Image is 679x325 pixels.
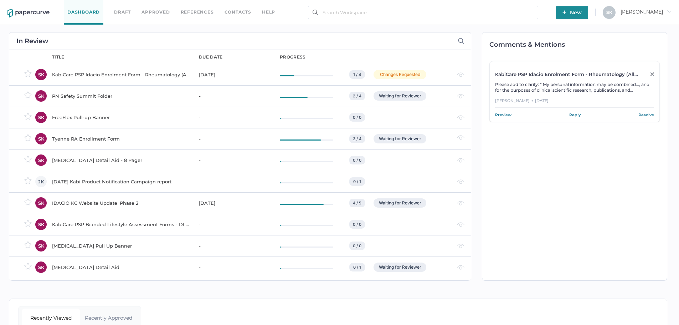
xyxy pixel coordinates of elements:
[35,154,47,166] div: SK
[495,111,511,118] a: Preview
[35,112,47,123] div: SK
[349,220,365,229] div: 0 / 0
[374,198,426,208] div: Waiting for Reviewer
[52,70,190,79] div: KabiCare PSP Idacio Enrolment Form - Rheumatology (All Indications)
[192,128,273,149] td: -
[495,71,638,77] div: KabiCare PSP Idacio Enrolment Form - Rheumatology (All Indications)
[562,10,566,14] img: plus-white.e19ec114.svg
[280,54,305,60] div: progress
[374,70,426,79] div: Changes Requested
[35,219,47,230] div: SK
[192,107,273,128] td: -
[374,134,426,143] div: Waiting for Reviewer
[458,38,464,44] img: search-icon-expand.c6106642.svg
[457,94,464,98] img: eye-light-gray.b6d092a5.svg
[24,241,32,248] img: star-inactive.70f2008a.svg
[114,8,131,16] a: Draft
[349,263,365,271] div: 0 / 1
[24,134,32,141] img: star-inactive.70f2008a.svg
[24,91,32,98] img: star-inactive.70f2008a.svg
[349,199,365,207] div: 4 / 5
[457,135,464,140] img: eye-light-gray.b6d092a5.svg
[667,9,672,14] i: arrow_right
[192,85,273,107] td: -
[24,177,32,184] img: star-inactive.70f2008a.svg
[262,8,275,16] div: help
[199,54,222,60] div: due date
[457,222,464,227] img: eye-light-gray.b6d092a5.svg
[24,220,32,227] img: star-inactive.70f2008a.svg
[52,199,190,207] div: IDACIO KC Website Update_Phase 2
[192,235,273,257] td: -
[35,176,47,187] div: JK
[349,70,365,79] div: 1 / 4
[52,92,190,100] div: PN Safety Summit Folder
[606,10,612,15] span: S K
[308,6,538,19] input: Search Workspace
[35,69,47,80] div: SK
[495,97,654,108] div: [PERSON_NAME] [DATE]
[52,156,190,164] div: [MEDICAL_DATA] Detail Aid - 8 Pager
[142,8,170,16] a: Approved
[562,6,582,19] span: New
[569,111,581,118] a: Reply
[52,177,190,186] div: [DATE] Kabi Product Notification Campaign report
[225,8,251,16] a: Contacts
[313,10,318,15] img: search.bf03fe8b.svg
[24,70,32,77] img: star-inactive.70f2008a.svg
[349,242,365,250] div: 0 / 0
[35,90,47,102] div: SK
[650,72,654,76] img: close-grey.86d01b58.svg
[7,9,50,17] img: papercurve-logo-colour.7244d18c.svg
[52,113,190,122] div: FreeFlex Pull-up Banner
[24,263,32,270] img: star-inactive.70f2008a.svg
[531,97,533,104] div: ●
[35,240,47,252] div: SK
[192,214,273,235] td: -
[35,133,47,144] div: SK
[52,134,190,143] div: Tyenne RA Enrollment Form
[621,9,672,15] span: [PERSON_NAME]
[457,265,464,270] img: eye-light-gray.b6d092a5.svg
[457,201,464,205] img: eye-light-gray.b6d092a5.svg
[638,111,654,118] a: Resolve
[374,91,426,101] div: Waiting for Reviewer
[349,134,365,143] div: 3 / 4
[199,70,271,79] div: [DATE]
[374,263,426,272] div: Waiting for Reviewer
[192,257,273,278] td: -
[35,197,47,209] div: SK
[52,54,65,60] div: title
[24,198,32,205] img: star-inactive.70f2008a.svg
[457,115,464,120] img: eye-light-gray.b6d092a5.svg
[495,82,649,98] span: Please add to clarify: " My personal information may be combined..., and for the purposes of clin...
[52,242,190,250] div: [MEDICAL_DATA] Pull Up Banner
[35,261,47,273] div: SK
[349,113,365,122] div: 0 / 0
[181,8,214,16] a: References
[349,177,365,186] div: 0 / 1
[52,263,190,271] div: [MEDICAL_DATA] Detail Aid
[199,199,271,207] div: [DATE]
[457,244,464,248] img: eye-light-gray.b6d092a5.svg
[457,72,464,77] img: eye-light-gray.b6d092a5.svg
[24,156,32,163] img: star-inactive.70f2008a.svg
[192,149,273,171] td: -
[16,38,48,44] h2: In Review
[349,156,365,164] div: 0 / 0
[349,92,365,100] div: 2 / 4
[457,179,464,184] img: eye-light-gray.b6d092a5.svg
[457,158,464,163] img: eye-light-gray.b6d092a5.svg
[24,113,32,120] img: star-inactive.70f2008a.svg
[52,220,190,229] div: KabiCare PSP Branded Lifestyle Assessment Forms - DLQI
[192,171,273,192] td: -
[556,6,588,19] button: New
[489,41,667,48] h2: Comments & Mentions
[192,278,273,299] td: -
